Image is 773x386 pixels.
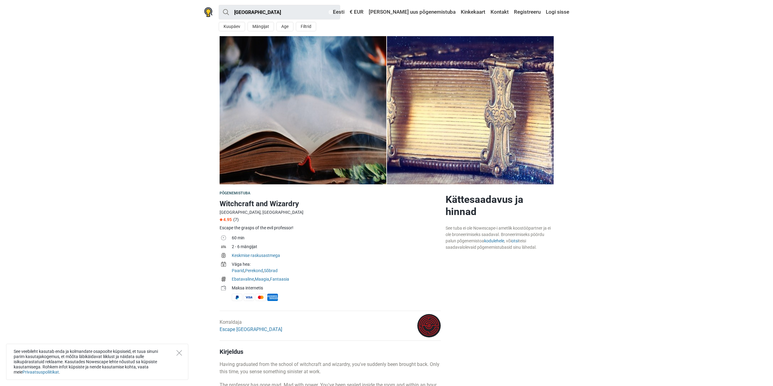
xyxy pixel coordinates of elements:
div: Väga hea: [232,261,441,268]
a: Ebatavaline [232,277,254,282]
img: 7ef605fc8dba5425l.png [417,314,441,337]
span: American Express [267,294,278,301]
span: (7) [233,217,239,222]
a: Maagia [255,277,269,282]
img: Star [220,218,223,221]
a: Witchcraft and Wizardry photo 1 [387,36,554,184]
span: MasterCard [255,294,266,301]
div: [GEOGRAPHIC_DATA], [GEOGRAPHIC_DATA] [220,209,441,216]
button: Filtrid [296,22,316,31]
td: 2 - 6 mängijat [232,243,441,252]
h4: Kirjeldus [220,348,441,355]
a: Logi sisse [544,7,569,18]
button: Mängijat [248,22,274,31]
a: Fantaasia [270,277,289,282]
span: Visa [244,294,254,301]
a: Eesti [327,7,346,18]
td: , , [232,275,441,284]
img: Eesti [329,10,333,14]
div: See veebileht kasutab enda ja kolmandate osapoolte küpsiseid, et tuua sinuni parim kasutajakogemu... [6,344,188,380]
span: 4.95 [220,217,232,222]
button: Kuupäev [219,22,245,31]
h2: Kättesaadavus ja hinnad [446,193,554,218]
a: [PERSON_NAME] uus põgenemistuba [367,7,457,18]
div: Maksa internetis [232,285,441,291]
p: Having graduated from the school of witchcraft and wizardry, you've suddenly been brought back. O... [220,361,441,375]
a: otsi [511,238,518,243]
a: Paarid [232,268,244,273]
a: Perekond [245,268,263,273]
span: Põgenemistuba [220,191,251,195]
input: proovi “Tallinn” [219,5,340,19]
img: Nowescape logo [204,7,213,17]
a: Privaatsuspoliitikat [22,370,59,374]
img: Witchcraft and Wizardry photo 2 [387,36,554,184]
a: Registreeru [512,7,542,18]
h1: Witchcraft and Wizardry [220,198,441,209]
div: Escape the grasps of the evil professor! [220,225,441,231]
a: Kontakt [489,7,510,18]
a: Keskmise raskusastmega [232,253,280,258]
img: Witchcraft and Wizardry photo 1 [220,36,386,184]
div: Korraldaja [220,319,282,333]
a: Kinkekaart [459,7,487,18]
div: See tuba ei ole Nowescape-i ametlik koostööpartner ja ei ole broneerimiseks saadaval. Broneerimis... [446,225,554,251]
span: PayPal [232,294,242,301]
td: , , [232,261,441,275]
td: 60 min [232,234,441,243]
a: Escape [GEOGRAPHIC_DATA] [220,326,282,332]
a: kodulehele [484,238,504,243]
a: € EUR [348,7,365,18]
button: Age [276,22,293,31]
a: Sõbrad [264,268,278,273]
button: Close [176,350,182,356]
